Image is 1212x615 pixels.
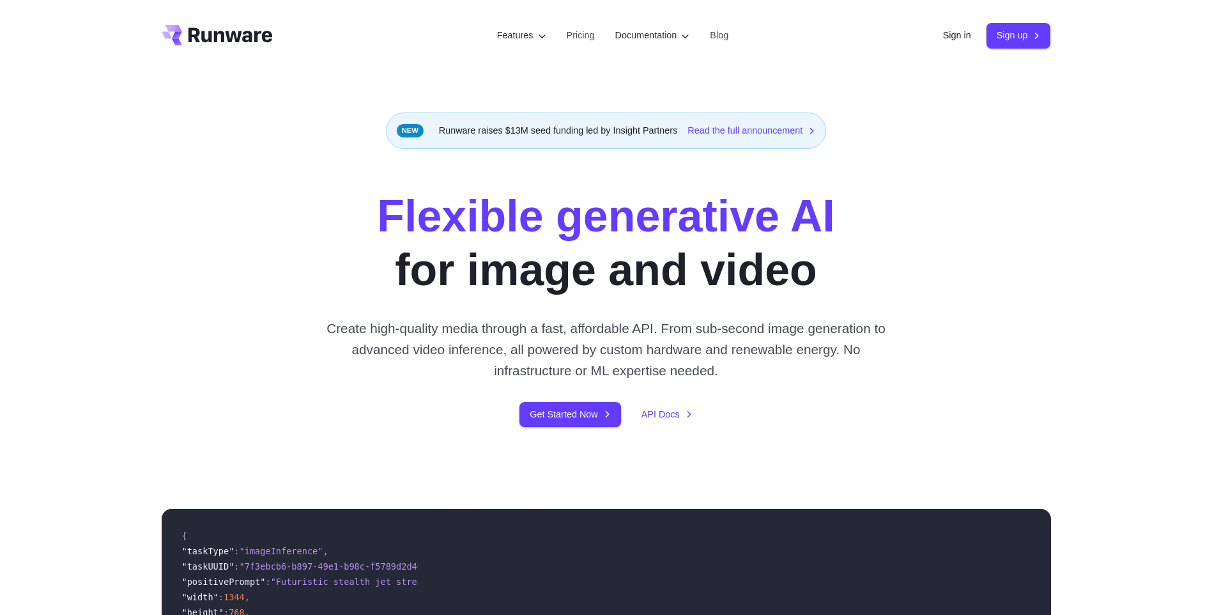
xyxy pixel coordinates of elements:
[519,402,620,427] a: Get Started Now
[219,592,224,602] span: :
[710,28,728,43] a: Blog
[323,546,328,556] span: ,
[377,190,834,297] h1: for image and video
[182,577,266,587] span: "positivePrompt"
[234,561,239,572] span: :
[615,28,690,43] label: Documentation
[687,123,815,138] a: Read the full announcement
[265,577,270,587] span: :
[182,592,219,602] span: "width"
[497,28,546,43] label: Features
[986,23,1051,48] a: Sign up
[943,28,971,43] a: Sign in
[182,561,234,572] span: "taskUUID"
[386,113,827,149] div: Runware raises $13M seed funding led by Insight Partners
[271,577,747,587] span: "Futuristic stealth jet streaking through a neon-lit cityscape with glowing purple exhaust"
[240,546,323,556] span: "imageInference"
[240,561,438,572] span: "7f3ebcb6-b897-49e1-b98c-f5789d2d40d7"
[162,25,273,45] a: Go to /
[567,28,595,43] a: Pricing
[321,318,891,382] p: Create high-quality media through a fast, affordable API. From sub-second image generation to adv...
[182,546,234,556] span: "taskType"
[641,407,693,422] a: API Docs
[224,592,245,602] span: 1344
[234,546,239,556] span: :
[182,531,187,541] span: {
[377,191,834,241] strong: Flexible generative AI
[245,592,250,602] span: ,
